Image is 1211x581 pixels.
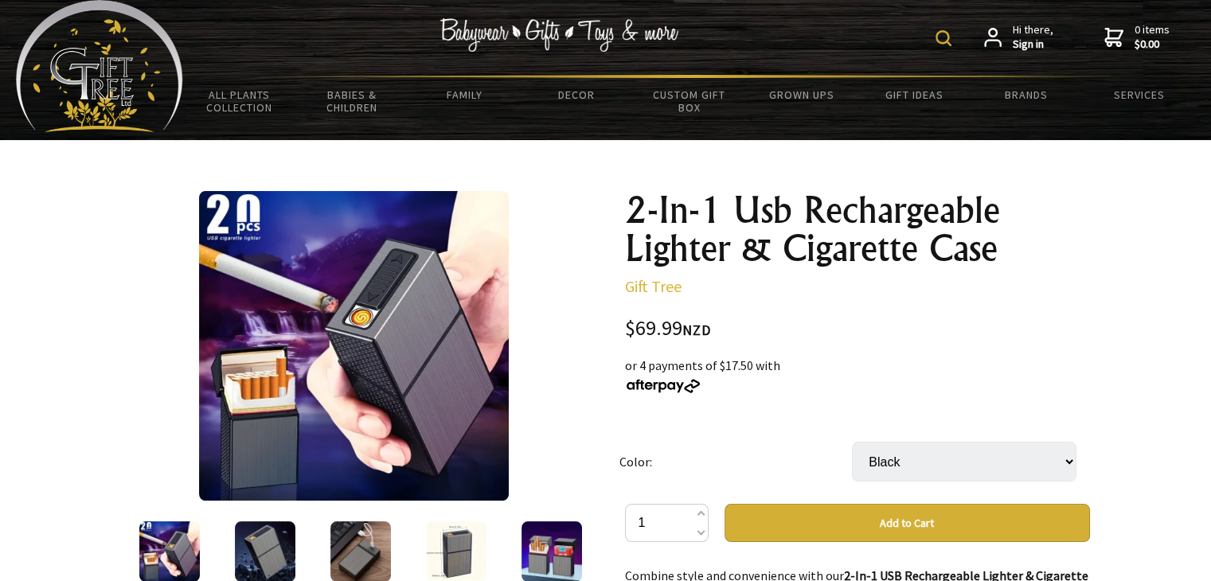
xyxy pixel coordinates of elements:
[1135,22,1170,51] span: 0 items
[936,30,951,46] img: product search
[984,23,1053,51] a: Hi there,Sign in
[682,321,711,339] span: NZD
[633,78,745,124] a: Custom Gift Box
[625,318,1090,340] div: $69.99
[625,276,682,296] a: Gift Tree
[1083,78,1195,111] a: Services
[440,18,679,52] img: Babywear - Gifts - Toys & more
[725,504,1090,542] button: Add to Cart
[625,356,1090,394] div: or 4 payments of $17.50 with
[1013,23,1053,51] span: Hi there,
[199,191,509,501] img: 2-In-1 Usb Rechargeable Lighter & Cigarette Case
[408,78,520,111] a: Family
[745,78,857,111] a: Grown Ups
[183,78,295,124] a: All Plants Collection
[625,379,701,393] img: Afterpay
[295,78,408,124] a: Babies & Children
[971,78,1083,111] a: Brands
[1013,37,1053,52] strong: Sign in
[1104,23,1170,51] a: 0 items$0.00
[625,191,1090,267] h1: 2-In-1 Usb Rechargeable Lighter & Cigarette Case
[521,78,633,111] a: Decor
[619,419,852,504] td: Color:
[1135,37,1170,52] strong: $0.00
[857,78,970,111] a: Gift Ideas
